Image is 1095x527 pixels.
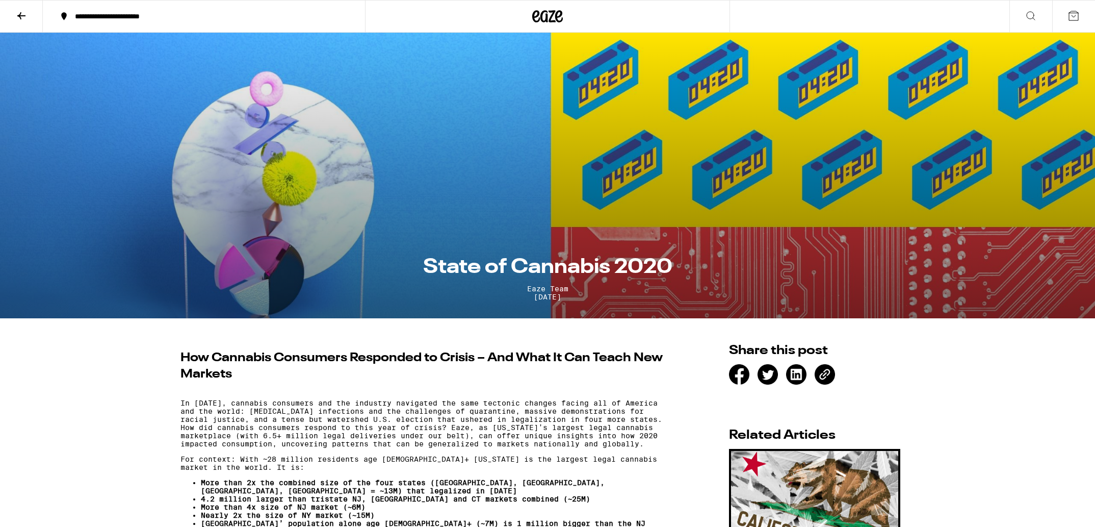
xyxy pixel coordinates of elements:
span: [DATE] [293,293,802,301]
p: For context: With ~28 million residents age [DEMOGRAPHIC_DATA]+ [US_STATE] is the largest legal c... [180,455,675,471]
h1: State of Cannabis 2020 [293,257,802,278]
strong: More than 2x the combined size of the four states ([GEOGRAPHIC_DATA], [GEOGRAPHIC_DATA], [GEOGRAP... [201,479,605,495]
strong: More than 4x size of NJ market (~6M) [201,503,366,511]
div: Page 2 [180,455,675,471]
div: Page 2 [180,399,675,448]
h2: How Cannabis Consumers Responded to Crisis – And What It Can Teach New Markets [180,350,675,383]
strong: 4.2 million larger than tristate NJ, [GEOGRAPHIC_DATA] and CT markets combined (~25M) [201,495,590,503]
h2: Share this post [729,344,900,357]
h2: Related Articles [729,429,900,442]
strong: Nearly 2x the size of NY market (~15M) [201,511,375,519]
div: [URL][DOMAIN_NAME] [815,364,835,385]
p: In [DATE], cannabis consumers and the industry navigated the same tectonic changes facing all of ... [180,399,675,448]
span: Eaze Team [293,285,802,293]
